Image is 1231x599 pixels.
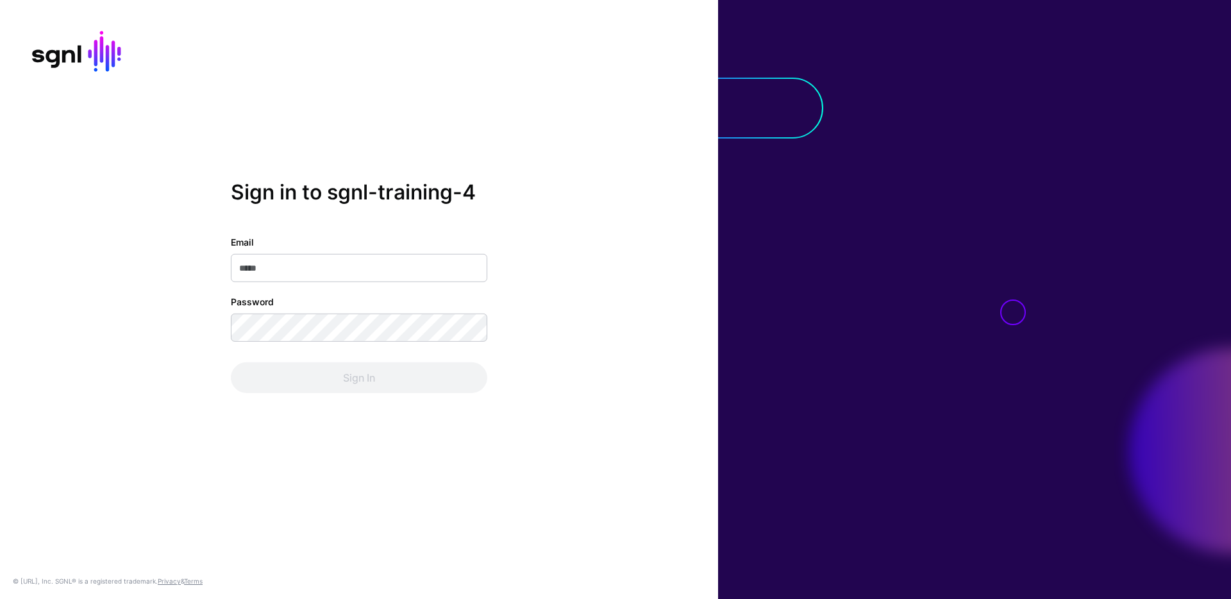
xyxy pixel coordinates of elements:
[184,577,203,585] a: Terms
[231,235,254,249] label: Email
[158,577,181,585] a: Privacy
[13,576,203,586] div: © [URL], Inc. SGNL® is a registered trademark. &
[231,180,487,205] h2: Sign in to sgnl-training-4
[231,295,274,308] label: Password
